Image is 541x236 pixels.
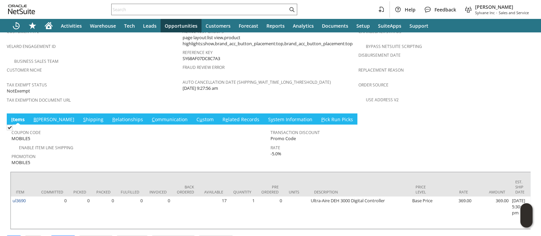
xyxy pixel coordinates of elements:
div: Packed [96,189,111,194]
a: Support [405,19,432,32]
td: [DATE] 5:30:00 pm [510,196,530,229]
span: e [226,116,228,123]
div: Fulfilled [121,189,139,194]
a: Promotion [11,154,36,159]
span: Reports [266,23,285,29]
span: Tech [124,23,135,29]
td: 17 [199,196,228,229]
td: Base Price [410,196,436,229]
a: Home [41,19,57,32]
div: Est. Ship Date [515,179,524,194]
a: Disbursement Date [358,52,401,58]
span: Documents [322,23,348,29]
a: Order Source [358,82,389,88]
a: Items [9,116,26,124]
a: Pick Run Picks [320,116,355,124]
td: Ultra-Aire DEH 3000 Digital Controller [309,196,410,229]
svg: Home [45,22,53,30]
a: Tech [120,19,139,32]
span: Support [409,23,428,29]
svg: Search [288,5,296,14]
svg: logo [8,5,35,14]
div: Quantity [233,189,251,194]
a: Communication [150,116,189,124]
span: -5.0% [270,151,281,157]
div: Item [16,189,31,194]
a: Business Sales Team [14,58,58,64]
div: Description [314,189,405,194]
span: SY68AF07DC8C7A3 [183,55,220,62]
a: Custom [195,116,215,124]
span: Opportunities [165,23,197,29]
a: Analytics [289,19,318,32]
td: 0 [116,196,144,229]
div: Committed [41,189,63,194]
div: Amount [478,189,505,194]
span: Customers [206,23,231,29]
td: 0 [68,196,91,229]
span: P [321,116,324,123]
td: 0 [144,196,172,229]
a: ul3690 [13,198,26,204]
a: SuiteApps [374,19,405,32]
a: Forecast [235,19,262,32]
span: Analytics [293,23,314,29]
span: C [152,116,155,123]
a: Replacement reason [358,67,404,73]
a: Related Records [221,116,261,124]
span: u [199,116,203,123]
a: Recent Records [8,19,24,32]
span: Help [405,6,416,13]
a: Transaction Discount [270,130,320,135]
input: Search [112,5,288,14]
td: 0 [256,196,284,229]
a: Shipping [81,116,105,124]
div: Shortcuts [24,19,41,32]
svg: Shortcuts [28,22,37,30]
span: page layout:list view,product highlights:show,brand_acc_button_placement:top,brand_acc_button_pla... [183,34,355,47]
span: Leads [143,23,157,29]
td: 369.00 [436,196,473,229]
img: Checked [7,125,13,130]
a: Rate [270,145,280,151]
td: 0 [36,196,68,229]
span: I [11,116,13,123]
a: Tax Exemption Document URL [7,97,71,103]
a: Setup [352,19,374,32]
td: 369.00 [473,196,510,229]
span: NotExempt [7,88,30,94]
a: Bypass NetSuite Scripting [366,44,422,49]
a: Use Address V2 [366,97,399,103]
a: Documents [318,19,352,32]
a: Tax Exempt Status [7,82,47,88]
div: Units [289,189,304,194]
div: Price Level [416,184,431,194]
div: Available [204,189,223,194]
span: Oracle Guided Learning Widget. To move around, please hold and drag [520,216,533,228]
div: Picked [73,189,86,194]
a: Unrolled view on [522,115,530,123]
a: Customers [202,19,235,32]
span: MOBILE5 [11,135,30,142]
svg: Recent Records [12,22,20,30]
a: Warehouse [86,19,120,32]
td: 1 [228,196,256,229]
a: Velaro Engagement ID [7,44,56,49]
span: MOBILE5 [11,159,30,166]
span: Activities [61,23,82,29]
a: Coupon Code [11,130,41,135]
a: Fraud Review Error [183,64,225,70]
span: - [496,10,497,15]
div: Back Ordered [177,184,194,194]
a: Leads [139,19,161,32]
a: B[PERSON_NAME] [32,116,76,124]
span: [PERSON_NAME] [475,4,529,10]
span: [DATE] 9:27:56 am [183,85,218,91]
span: B [33,116,37,123]
td: 0 [91,196,116,229]
span: Promo Code [270,135,296,142]
span: Feedback [434,6,456,13]
a: Reports [262,19,289,32]
span: Sales and Service [499,10,529,15]
div: Pre Ordered [261,184,279,194]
